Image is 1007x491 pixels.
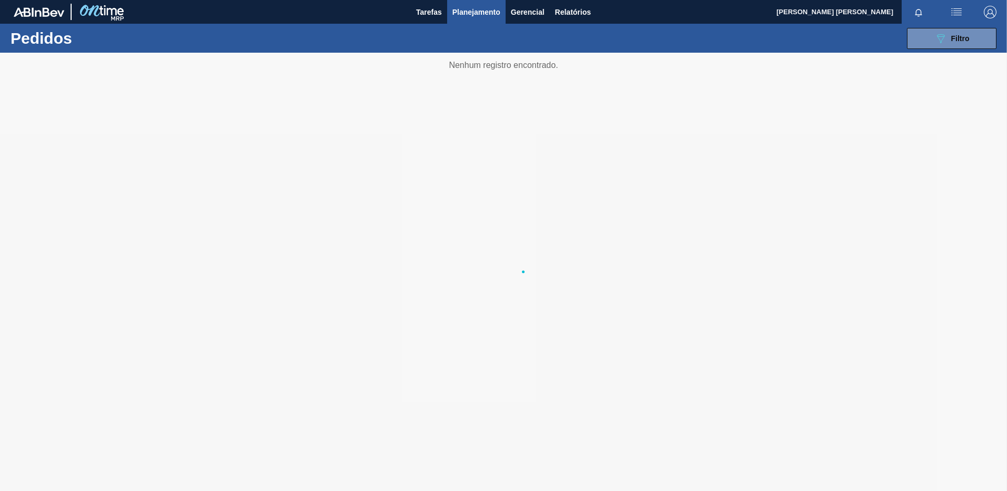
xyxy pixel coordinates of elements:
button: Filtro [907,28,996,49]
h1: Pedidos [11,32,168,44]
span: Tarefas [416,6,442,18]
img: TNhmsLtSVTkK8tSr43FrP2fwEKptu5GPRR3wAAAABJRU5ErkJggg== [14,7,64,17]
img: Logout [984,6,996,18]
span: Relatórios [555,6,591,18]
span: Filtro [951,34,970,43]
span: Gerencial [511,6,545,18]
button: Notificações [902,5,935,19]
img: userActions [950,6,963,18]
span: Planejamento [452,6,500,18]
